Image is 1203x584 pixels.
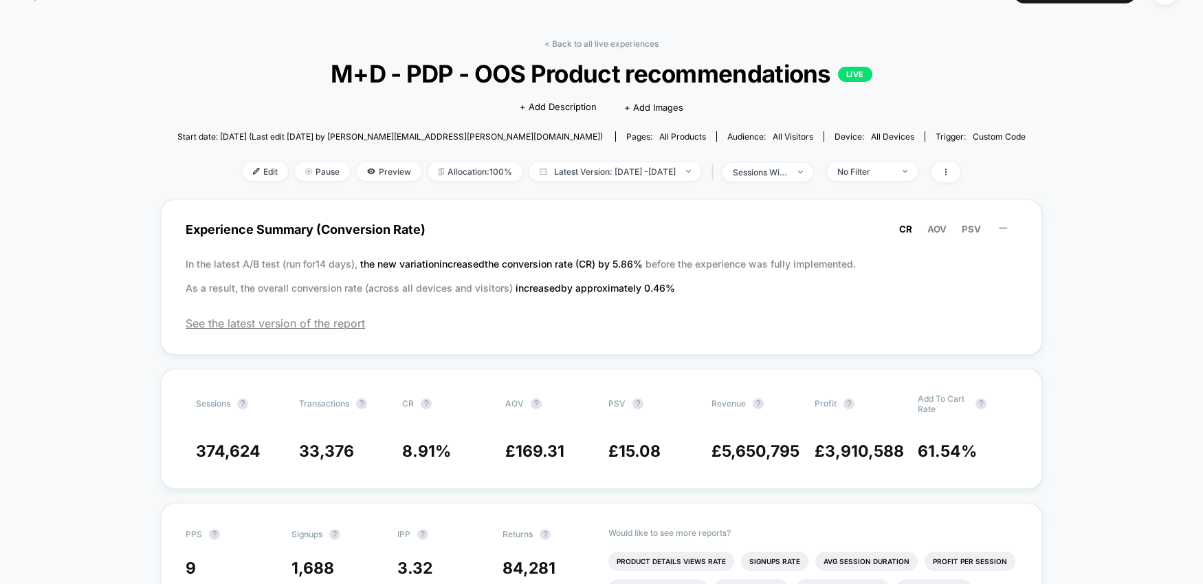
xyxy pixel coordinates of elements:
[516,442,564,461] span: 169.31
[329,529,340,540] button: ?
[815,442,904,461] span: £
[973,131,1026,142] span: Custom Code
[505,398,524,409] span: AOV
[741,552,808,571] li: Signups Rate
[540,168,547,175] img: calendar
[356,398,367,409] button: ?
[299,398,349,409] span: Transactions
[357,162,421,181] span: Preview
[608,442,661,461] span: £
[520,100,597,114] span: + Add Description
[243,162,288,181] span: Edit
[428,162,522,181] span: Allocation: 100%
[397,559,432,578] span: 3.32
[843,398,854,409] button: ?
[186,316,1017,330] span: See the latest version of the report
[186,252,1017,300] p: In the latest A/B test (run for 14 days), before the experience was fully implemented. As a resul...
[177,131,603,142] span: Start date: [DATE] (Last edit [DATE] by [PERSON_NAME][EMAIL_ADDRESS][PERSON_NAME][DOMAIN_NAME])
[815,398,837,409] span: Profit
[196,398,230,409] span: Sessions
[608,528,1017,538] p: Would like to see more reports?
[439,168,444,175] img: rebalance
[360,258,645,270] span: the new variation increased the conversion rate (CR) by 5.86 %
[503,559,555,578] span: 84,281
[291,559,334,578] span: 1,688
[837,166,892,177] div: No Filter
[733,167,788,177] div: sessions with impression
[711,442,799,461] span: £
[927,224,947,235] span: AOV
[220,59,983,88] span: M+D - PDP - OOS Product recommendations
[708,162,722,182] span: |
[305,168,312,175] img: end
[686,170,691,173] img: end
[815,552,918,571] li: Avg Session Duration
[619,442,661,461] span: 15.08
[918,442,977,461] span: 61.54 %
[753,398,764,409] button: ?
[722,442,799,461] span: 5,650,795
[196,442,261,461] span: 374,624
[299,442,354,461] span: 33,376
[186,559,196,578] span: 9
[295,162,350,181] span: Pause
[895,223,916,235] button: CR
[727,131,813,142] div: Audience:
[417,529,428,540] button: ?
[397,529,410,539] span: IPP
[503,529,533,539] span: Returns
[186,214,1017,245] span: Experience Summary (Conversion Rate)
[402,442,451,461] span: 8.91 %
[253,168,260,175] img: edit
[918,393,969,414] span: Add To Cart Rate
[925,552,1015,571] li: Profit Per Session
[505,442,564,461] span: £
[958,223,985,235] button: PSV
[209,529,220,540] button: ?
[962,224,981,235] span: PSV
[237,398,248,409] button: ?
[531,398,542,409] button: ?
[516,282,675,294] span: increased by approximately 0.46 %
[903,170,907,173] img: end
[838,67,872,82] p: LIVE
[624,102,683,113] span: + Add Images
[186,529,202,539] span: PPS
[711,398,746,409] span: Revenue
[626,131,706,142] div: Pages:
[659,131,706,142] span: all products
[544,39,659,49] a: < Back to all live experiences
[923,223,951,235] button: AOV
[773,131,813,142] span: All Visitors
[608,552,734,571] li: Product Details Views Rate
[632,398,643,409] button: ?
[824,131,925,142] span: Device:
[540,529,551,540] button: ?
[871,131,914,142] span: all devices
[608,398,626,409] span: PSV
[291,529,322,539] span: Signups
[798,171,803,173] img: end
[825,442,904,461] span: 3,910,588
[421,398,432,409] button: ?
[402,398,414,409] span: CR
[936,131,1026,142] div: Trigger:
[899,224,912,235] span: CR
[529,162,701,181] span: Latest Version: [DATE] - [DATE]
[975,398,986,409] button: ?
